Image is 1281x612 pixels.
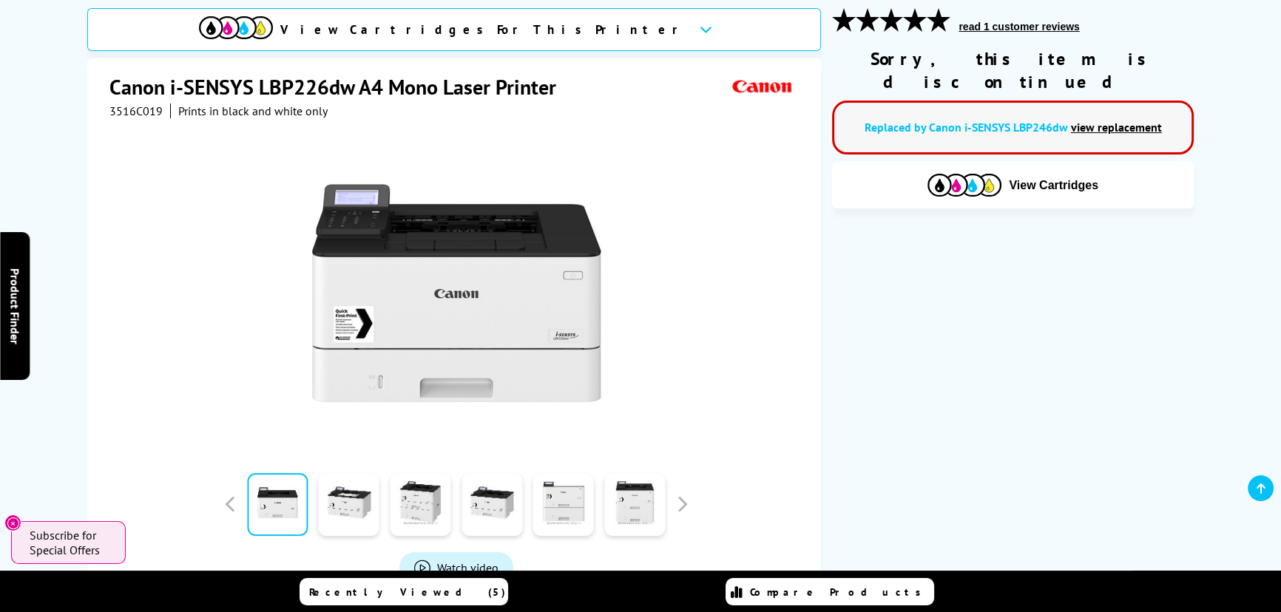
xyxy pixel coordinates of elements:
i: Prints in black and white only [178,103,328,118]
h1: Canon i-SENSYS LBP226dw A4 Mono Laser Printer [109,73,571,101]
a: Product_All_Videos [399,552,513,583]
img: Canon i-SENSYS LBP226dw [311,148,601,438]
span: Subscribe for Special Offers [30,528,111,557]
span: Compare Products [750,585,929,599]
a: Recently Viewed (5) [300,578,508,605]
div: Sorry, this item is discontinued [832,47,1194,93]
img: Cartridges [927,174,1001,197]
img: View Cartridges [199,16,273,39]
img: Canon [729,73,797,101]
span: 3516C019 [109,103,163,118]
span: View Cartridges [1009,179,1098,192]
a: Compare Products [726,578,934,605]
button: View Cartridges [843,173,1183,197]
button: Close [4,514,21,531]
span: Watch video [437,560,498,575]
button: read 1 customer reviews [954,20,1084,33]
a: Replaced by Canon i-SENSYS LBP246dw [865,120,1068,135]
span: Recently Viewed (5) [309,585,506,599]
span: Product Finder [7,268,22,344]
a: view replacement [1071,120,1162,135]
span: View Cartridges For This Printer [280,21,687,38]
